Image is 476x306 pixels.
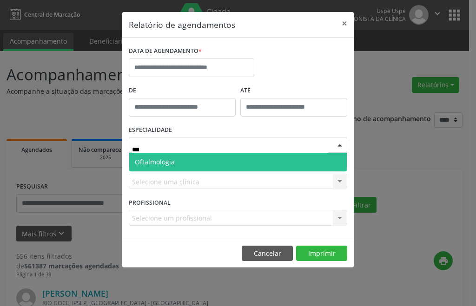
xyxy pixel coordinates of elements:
button: Cancelar [242,246,293,261]
label: ATÉ [240,84,347,98]
span: Oftalmologia [135,157,175,166]
label: PROFISSIONAL [129,195,171,210]
button: Imprimir [296,246,347,261]
label: ESPECIALIDADE [129,123,172,137]
label: DATA DE AGENDAMENTO [129,44,202,59]
h5: Relatório de agendamentos [129,19,235,31]
button: Close [335,12,354,35]
label: De [129,84,236,98]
